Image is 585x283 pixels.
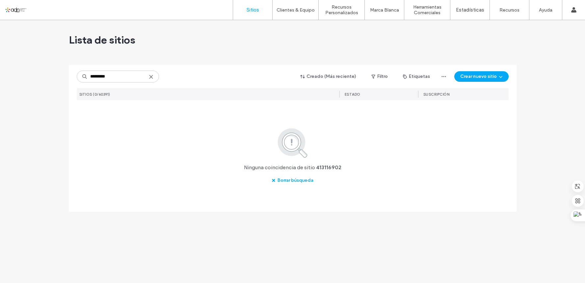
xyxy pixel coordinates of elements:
span: SITIOS (0/60391) [79,92,110,97]
button: Etiquetas [397,71,436,82]
button: Filtro [365,71,394,82]
span: ESTADO [345,92,360,97]
label: Estadísticas [456,7,484,13]
button: Crear nuevo sitio [454,71,509,82]
label: Ayuda [539,7,552,13]
label: Clientes & Equipo [277,7,315,13]
button: Creado (Más reciente) [295,71,362,82]
span: Suscripción [423,92,450,97]
label: Sitios [247,7,259,13]
label: Marca Blanca [370,7,399,13]
button: Borrar búsqueda [266,175,319,186]
label: Herramientas Comerciales [404,4,450,16]
span: Lista de sitios [69,33,135,47]
label: Recursos [499,7,519,13]
img: search.svg [269,127,316,159]
label: Recursos Personalizados [319,4,364,16]
span: 413116902 [316,164,341,171]
span: Ninguna coincidencia de sitio [244,164,315,171]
